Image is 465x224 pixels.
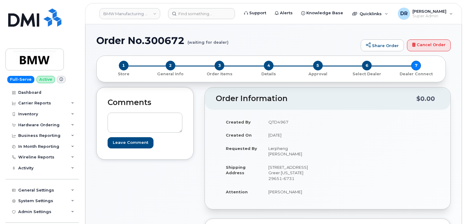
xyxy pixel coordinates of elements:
h2: Order Information [216,94,416,103]
strong: Shipping Address [226,165,246,175]
strong: Created By [226,120,251,124]
a: 1 Store [102,70,146,77]
a: Share Order [361,39,404,52]
a: 6 Select Dealer [343,70,392,77]
p: Store [104,71,143,77]
span: 5 [313,61,323,70]
input: Leave Comment [108,137,153,148]
strong: Requested By [226,146,257,151]
p: General Info [148,71,193,77]
td: Lerpheng [PERSON_NAME] [263,142,323,161]
a: 5 Approval [293,70,343,77]
p: Select Dealer [345,71,389,77]
td: QTD4967 [263,115,323,129]
strong: Created On [226,133,252,137]
a: 2 General Info [146,70,195,77]
strong: Attention [226,189,248,194]
h1: Order No.300672 [96,35,358,46]
small: (waiting for dealer) [188,35,229,45]
td: [PERSON_NAME] [263,185,323,199]
span: 3 [215,61,224,70]
span: 2 [166,61,175,70]
a: 4 Details [244,70,293,77]
a: Cancel Order [407,39,451,52]
td: [DATE] [263,128,323,142]
h2: Comments [108,98,182,107]
span: 6 [362,61,372,70]
p: Details [246,71,291,77]
span: 1 [119,61,129,70]
span: 4 [264,61,274,70]
p: Order Items [197,71,242,77]
p: Approval [296,71,340,77]
div: $0.00 [416,93,435,104]
td: [STREET_ADDRESS] Greer [US_STATE] 29651-6731 [263,161,323,185]
a: 3 Order Items [195,70,244,77]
